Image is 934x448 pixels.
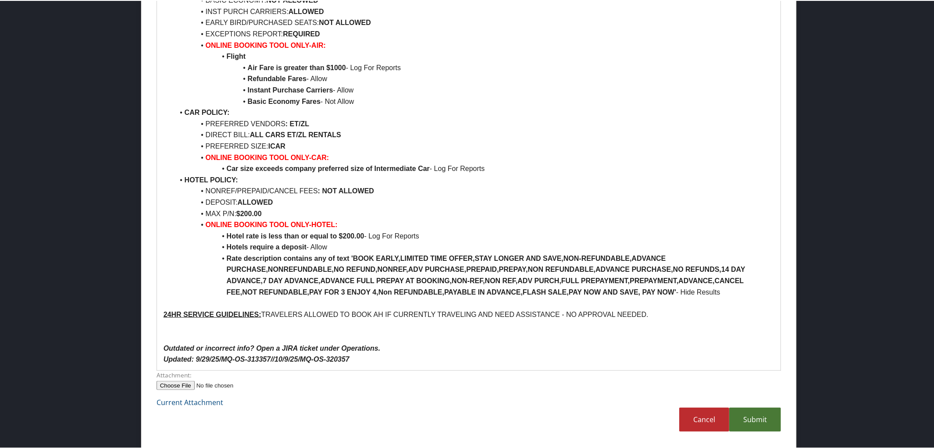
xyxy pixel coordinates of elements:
li: - Allow [174,241,774,252]
strong: Refundable Fares [248,74,307,82]
label: Attachment: [157,370,781,379]
strong: Car size exceeds company preferred size of Intermediate Car [227,164,430,171]
strong: Rate description contains any of text 'BOOK EARLY,LIMITED TIME OFFER,STAY LONGER AND SAVE,NON-REF... [227,254,747,295]
strong: ONLINE BOOKING TOOL ONLY-AIR: [206,41,326,48]
strong: : ET/ZL [285,119,309,127]
li: EXCEPTIONS REPORT: [174,28,774,39]
a: Current Attachment [157,397,223,406]
a: Submit [729,407,781,431]
li: NONREF/PREPAID/CANCEL FEES [174,185,774,196]
strong: Hotel rate is less than or equal to $200.00 [227,231,364,239]
li: EARLY BIRD/PURCHASED SEATS: [174,16,774,28]
li: INST PURCH CARRIERS: [174,5,774,17]
strong: Hotels require a deposit [227,242,307,250]
strong: REQUIRED [283,29,320,37]
strong: ONLINE BOOKING TOOL ONLY-HOTEL: [206,220,338,228]
strong: Instant Purchase Carriers [248,85,333,93]
li: - Log For Reports [174,61,774,73]
strong: Air Fare is greater than $1000 [248,63,346,71]
strong: ALLOWED [289,7,324,14]
strong: NOT ALLOWED [319,18,371,25]
strong: ALLOWED [238,198,273,205]
strong: HOTEL POLICY: [185,175,238,183]
p: TRAVELERS ALLOWED TO BOOK AH IF CURRENTLY TRAVELING AND NEED ASSISTANCE - NO APPROVAL NEEDED. [164,308,774,320]
li: - Allow [174,72,774,84]
li: PREFERRED SIZE: [174,140,774,151]
li: PREFERRED VENDORS [174,117,774,129]
strong: ALL CARS ET/ZL RENTALS [250,130,341,138]
em: Outdated or incorrect info? Open a JIRA ticket under Operations. [164,344,381,351]
u: 24HR SERVICE GUIDELINES: [164,310,261,317]
li: - Hide Results [174,252,774,297]
strong: ICAR [268,142,285,149]
li: - Log For Reports [174,230,774,241]
strong: $200.00 [236,209,262,217]
li: MAX P/N: [174,207,774,219]
strong: CAR POLICY: [185,108,230,115]
strong: Flight [227,52,246,59]
strong: ONLINE BOOKING TOOL ONLY-CAR: [206,153,329,160]
li: DIRECT BILL: [174,128,774,140]
li: - Allow [174,84,774,95]
strong: : NOT ALLOWED [318,186,374,194]
li: - Log For Reports [174,162,774,174]
li: - Not Allow [174,95,774,107]
li: DEPOSIT: [174,196,774,207]
em: Updated: 9/29/25/MQ-OS-313357//10/9/25/MQ-OS-320357 [164,355,349,362]
a: Cancel [679,407,729,431]
strong: Basic Economy Fares [248,97,321,104]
